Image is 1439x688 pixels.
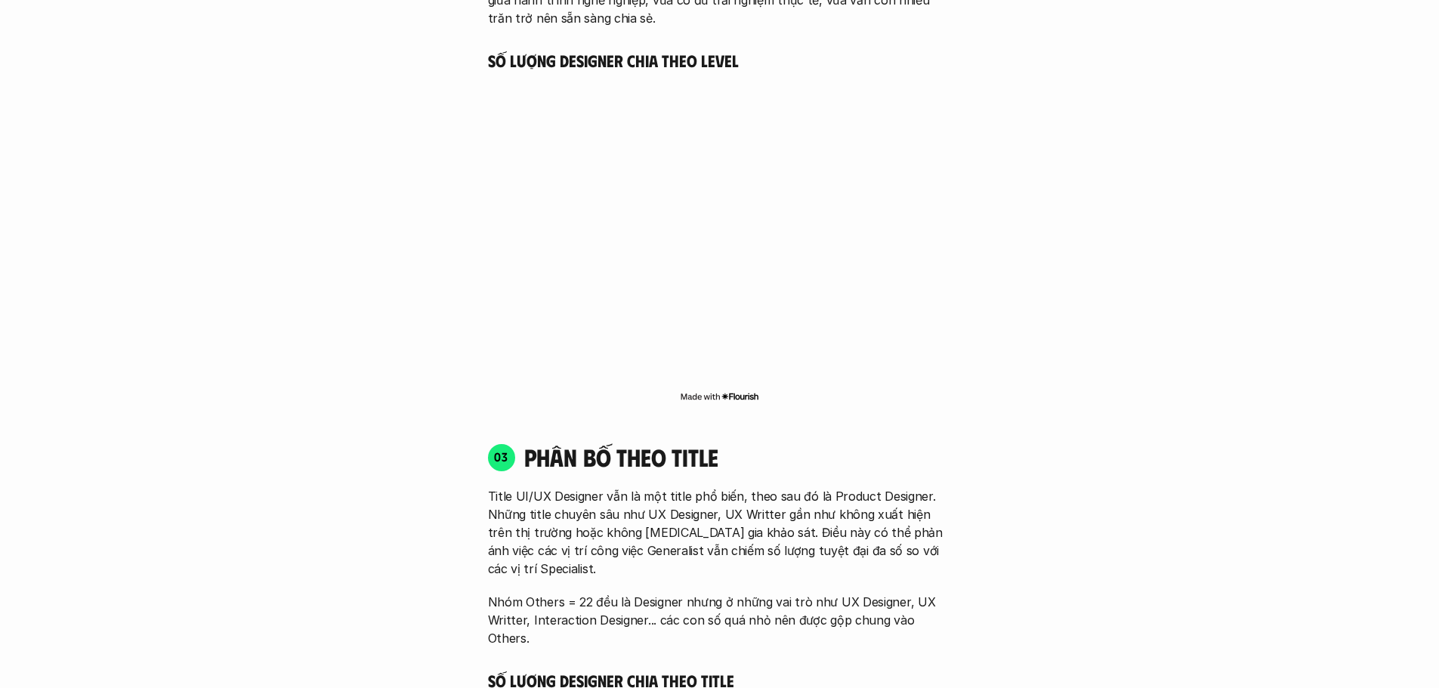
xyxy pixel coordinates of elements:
p: Title UI/UX Designer vẫn là một title phổ biến, theo sau đó là Product Designer. Những title chuy... [488,487,952,578]
img: Made with Flourish [680,390,759,403]
iframe: Interactive or visual content [474,70,965,387]
p: 03 [494,451,508,463]
h4: phân bố theo title [524,443,952,471]
p: Nhóm Others = 22 đều là Designer nhưng ở những vai trò như UX Designer, UX Writter, Interaction D... [488,593,952,647]
h5: Số lượng Designer chia theo level [488,50,952,71]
